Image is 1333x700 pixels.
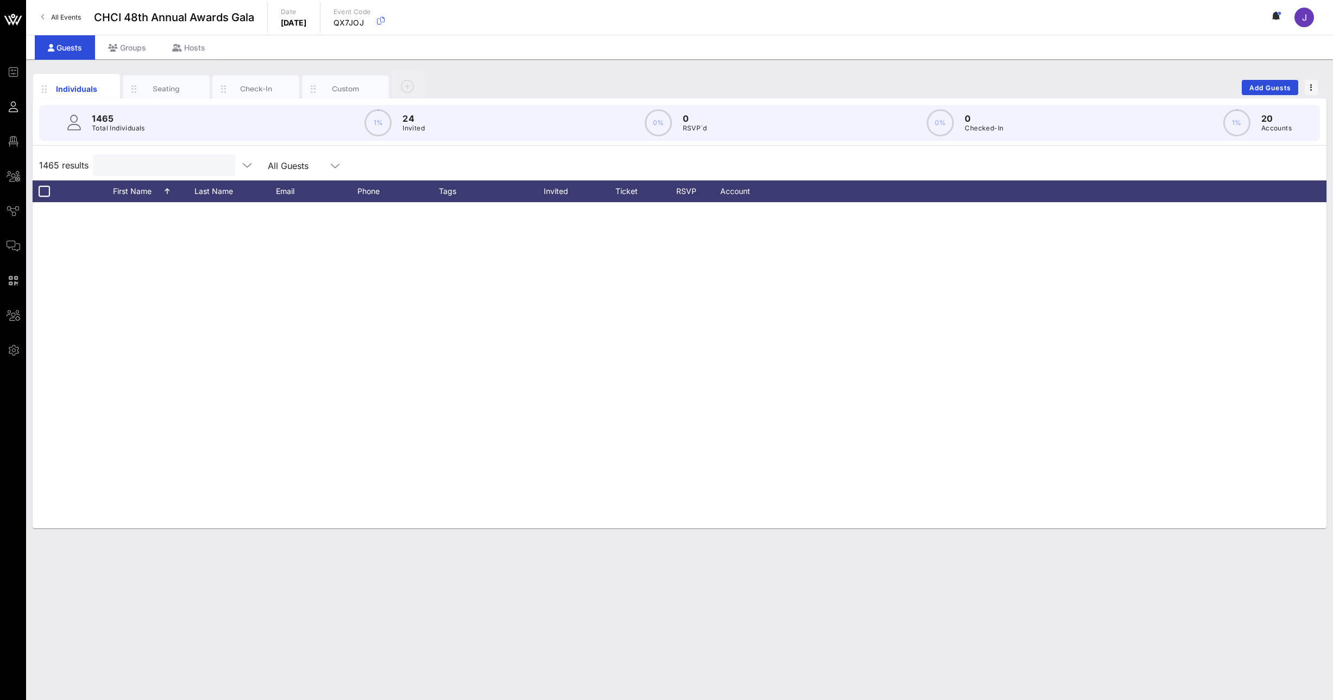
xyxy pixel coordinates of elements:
[92,123,145,134] p: Total Individuals
[268,161,309,171] div: All Guests
[94,9,254,26] span: CHCI 48th Annual Awards Gala
[53,83,101,95] div: Individuals
[1294,8,1314,27] div: J
[281,7,307,17] p: Date
[51,13,81,21] span: All Events
[334,17,371,28] p: QX7JOJ
[591,180,672,202] div: Ticket
[159,35,218,60] div: Hosts
[276,180,357,202] div: Email
[92,112,145,125] p: 1465
[35,9,87,26] a: All Events
[683,112,707,125] p: 0
[965,123,1003,134] p: Checked-In
[39,159,89,172] span: 1465 results
[95,35,159,60] div: Groups
[1249,84,1292,92] span: Add Guests
[1261,123,1292,134] p: Accounts
[232,84,280,94] div: Check-In
[1261,112,1292,125] p: 20
[35,35,95,60] div: Guests
[261,154,348,176] div: All Guests
[281,17,307,28] p: [DATE]
[357,180,439,202] div: Phone
[710,180,770,202] div: Account
[403,112,425,125] p: 24
[113,180,194,202] div: First Name
[194,180,276,202] div: Last Name
[965,112,1003,125] p: 0
[531,180,591,202] div: Invited
[439,180,531,202] div: Tags
[1302,12,1307,23] span: J
[403,123,425,134] p: Invited
[672,180,710,202] div: RSVP
[142,84,191,94] div: Seating
[1242,80,1298,95] button: Add Guests
[683,123,707,134] p: RSVP`d
[322,84,370,94] div: Custom
[334,7,371,17] p: Event Code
